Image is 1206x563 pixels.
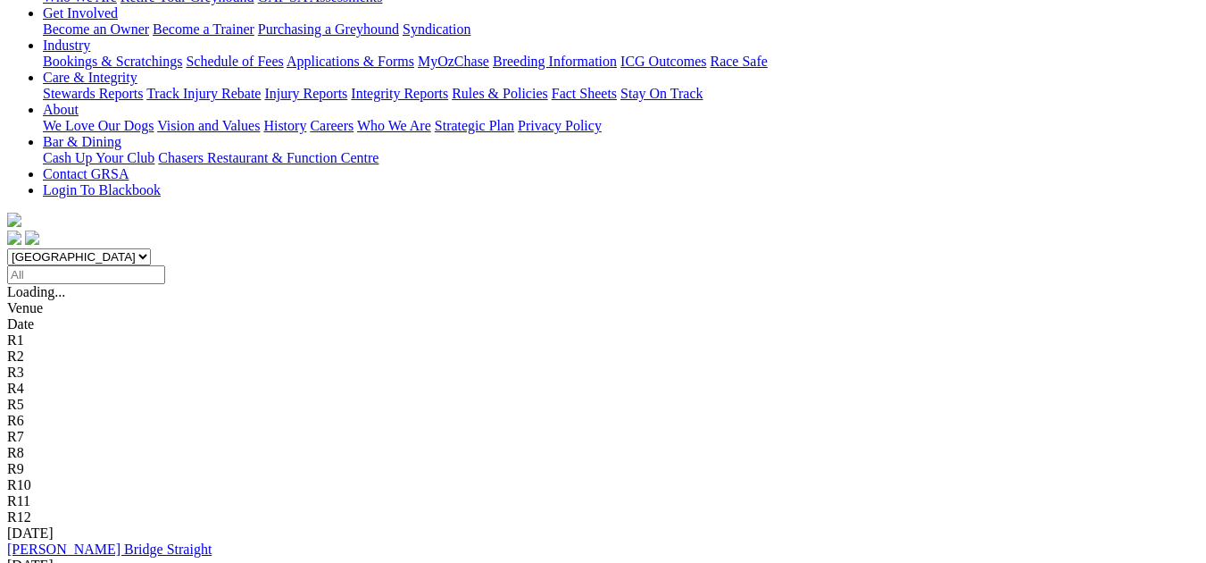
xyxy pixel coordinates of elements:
div: Industry [43,54,1199,70]
div: R7 [7,429,1199,445]
div: R3 [7,365,1199,381]
div: Care & Integrity [43,86,1199,102]
a: Contact GRSA [43,166,129,181]
a: Industry [43,38,90,53]
div: R4 [7,381,1199,397]
a: Schedule of Fees [186,54,283,69]
a: Login To Blackbook [43,182,161,197]
a: Syndication [403,21,470,37]
a: Fact Sheets [552,86,617,101]
div: R6 [7,413,1199,429]
a: ICG Outcomes [620,54,706,69]
div: Venue [7,300,1199,316]
a: Integrity Reports [351,86,448,101]
div: R5 [7,397,1199,413]
a: [PERSON_NAME] Bridge Straight [7,542,212,557]
div: R2 [7,349,1199,365]
a: Cash Up Your Club [43,150,154,165]
div: R12 [7,509,1199,525]
img: logo-grsa-white.png [7,213,21,227]
img: facebook.svg [7,231,21,245]
a: Purchasing a Greyhound [258,21,399,37]
div: Date [7,316,1199,332]
a: Breeding Information [493,54,617,69]
a: History [263,118,306,133]
div: R11 [7,493,1199,509]
a: Stay On Track [620,86,703,101]
a: Become a Trainer [153,21,254,37]
div: [DATE] [7,525,1199,542]
a: Vision and Values [157,118,260,133]
a: Strategic Plan [435,118,514,133]
div: Get Involved [43,21,1199,38]
a: Track Injury Rebate [146,86,261,101]
a: MyOzChase [418,54,489,69]
a: Bookings & Scratchings [43,54,182,69]
div: R8 [7,445,1199,461]
img: twitter.svg [25,231,39,245]
a: Rules & Policies [452,86,548,101]
a: About [43,102,79,117]
input: Select date [7,265,165,284]
a: Stewards Reports [43,86,143,101]
a: Applications & Forms [287,54,414,69]
a: Race Safe [710,54,767,69]
div: Bar & Dining [43,150,1199,166]
a: Careers [310,118,353,133]
a: Care & Integrity [43,70,137,85]
a: Privacy Policy [518,118,602,133]
div: R9 [7,461,1199,477]
a: Chasers Restaurant & Function Centre [158,150,378,165]
a: Who We Are [357,118,431,133]
a: Bar & Dining [43,134,121,149]
div: About [43,118,1199,134]
div: R10 [7,477,1199,493]
a: Become an Owner [43,21,149,37]
a: We Love Our Dogs [43,118,154,133]
span: Loading... [7,284,65,299]
a: Injury Reports [264,86,347,101]
a: Get Involved [43,5,118,21]
div: R1 [7,332,1199,349]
